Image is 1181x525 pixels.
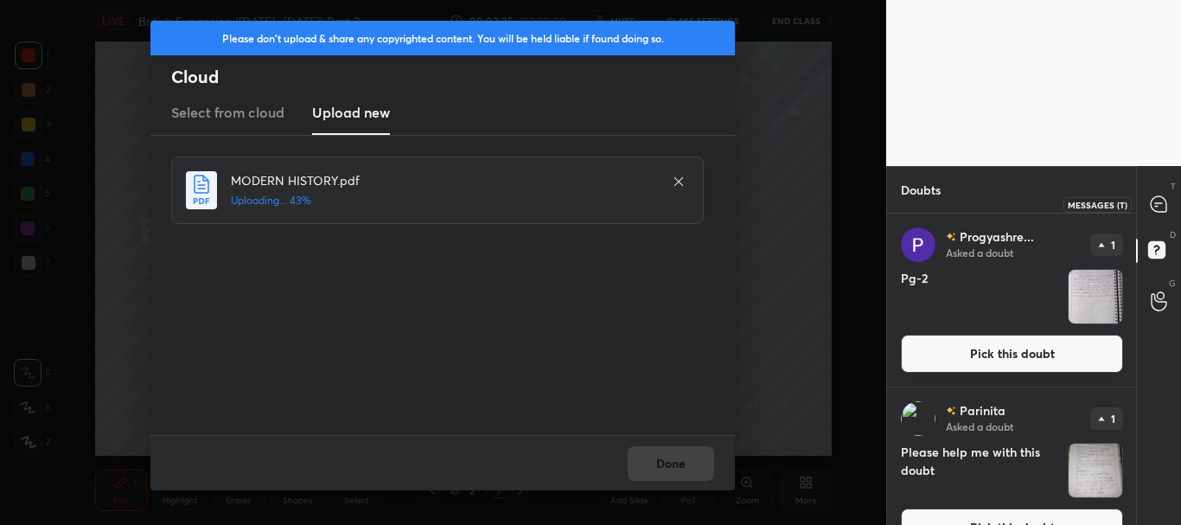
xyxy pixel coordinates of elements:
h4: MODERN HISTORY.pdf [231,171,654,189]
img: no-rating-badge.077c3623.svg [946,233,956,242]
p: G [1169,277,1176,290]
img: 3 [901,401,935,436]
img: 17566904547M49ML.JPEG [1069,270,1122,323]
h3: Upload new [312,102,390,123]
h5: Uploading... 43% [231,193,654,208]
p: Progyashre... [960,230,1034,244]
img: no-rating-badge.077c3623.svg [946,407,956,416]
p: Parinita [960,404,1005,418]
img: 3 [901,227,935,262]
h2: Cloud [171,66,735,88]
p: D [1170,228,1176,241]
div: Messages (T) [1063,197,1132,213]
h4: Pg-2 [901,269,1061,324]
button: Pick this doubt [901,335,1123,373]
p: T [1171,180,1176,193]
img: 1756690385WICCOP.JPEG [1069,444,1122,497]
div: Please don't upload & share any copyrighted content. You will be held liable if found doing so. [150,21,735,55]
p: Asked a doubt [946,419,1013,433]
div: grid [887,214,1137,525]
p: 1 [1111,240,1115,250]
h4: Please help me with this doubt [901,443,1061,498]
p: Doubts [887,167,954,213]
p: 1 [1111,413,1115,424]
p: Asked a doubt [946,246,1013,259]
